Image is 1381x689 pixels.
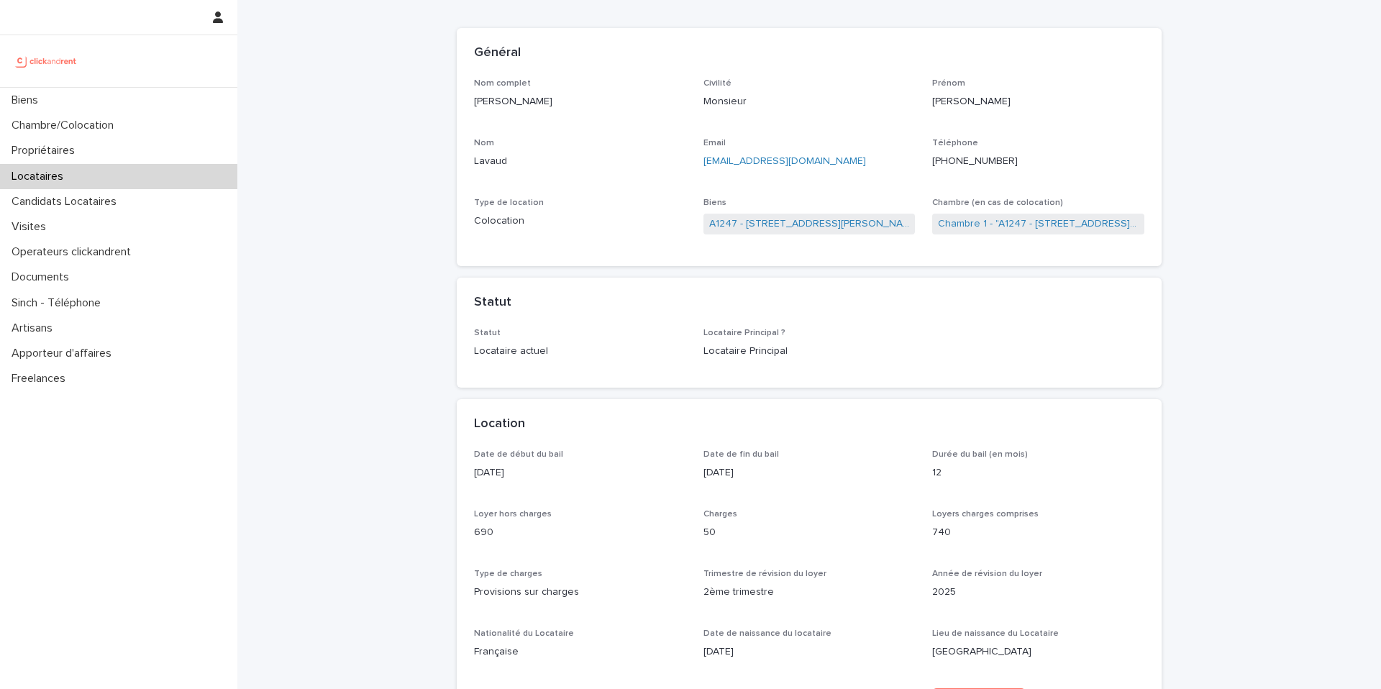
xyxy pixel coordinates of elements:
span: Type de location [474,199,544,207]
p: Lavaud [474,154,686,169]
span: Type de charges [474,570,542,578]
p: Chambre/Colocation [6,119,125,132]
p: Locataires [6,170,75,183]
p: 50 [703,525,916,540]
p: Operateurs clickandrent [6,245,142,259]
p: Monsieur [703,94,916,109]
a: A1247 - [STREET_ADDRESS][PERSON_NAME] [709,216,910,232]
span: Nom [474,139,494,147]
span: Biens [703,199,726,207]
p: Locataire actuel [474,344,686,359]
span: Civilité [703,79,731,88]
p: Colocation [474,214,686,229]
p: Française [474,644,686,660]
span: Prénom [932,79,965,88]
a: [EMAIL_ADDRESS][DOMAIN_NAME] [703,156,866,166]
ringoverc2c-number-84e06f14122c: [PHONE_NUMBER] [932,156,1018,166]
p: 2025 [932,585,1144,600]
p: Freelances [6,372,77,385]
p: Locataire Principal [703,344,916,359]
span: Locataire Principal ? [703,329,785,337]
h2: Statut [474,295,511,311]
p: 12 [932,465,1144,480]
p: Provisions sur charges [474,585,686,600]
span: Email [703,139,726,147]
h2: Location [474,416,525,432]
p: 2ème trimestre [703,585,916,600]
p: Sinch - Téléphone [6,296,112,310]
p: Candidats Locataires [6,195,128,209]
span: Téléphone [932,139,978,147]
p: 690 [474,525,686,540]
p: [PERSON_NAME] [932,94,1144,109]
p: [DATE] [474,465,686,480]
p: Documents [6,270,81,284]
span: Nom complet [474,79,531,88]
p: [GEOGRAPHIC_DATA] [932,644,1144,660]
p: Visites [6,220,58,234]
span: Durée du bail (en mois) [932,450,1028,459]
span: Loyers charges comprises [932,510,1039,519]
span: Lieu de naissance du Locataire [932,629,1059,638]
span: Trimestre de révision du loyer [703,570,826,578]
span: Date de fin du bail [703,450,779,459]
p: Biens [6,93,50,107]
p: [PERSON_NAME] [474,94,686,109]
p: 740 [932,525,1144,540]
img: UCB0brd3T0yccxBKYDjQ [12,47,81,76]
p: Apporteur d'affaires [6,347,123,360]
p: [DATE] [703,644,916,660]
span: Chambre (en cas de colocation) [932,199,1063,207]
p: Artisans [6,321,64,335]
ringoverc2c-84e06f14122c: Call with Ringover [932,156,1018,166]
span: Nationalité du Locataire [474,629,574,638]
span: Loyer hors charges [474,510,552,519]
span: Date de début du bail [474,450,563,459]
p: Propriétaires [6,144,86,158]
span: Année de révision du loyer [932,570,1042,578]
h2: Général [474,45,521,61]
span: Statut [474,329,501,337]
a: Chambre 1 - "A1247 - [STREET_ADDRESS][PERSON_NAME]" [938,216,1139,232]
span: Charges [703,510,737,519]
p: [DATE] [703,465,916,480]
span: Date de naissance du locataire [703,629,831,638]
